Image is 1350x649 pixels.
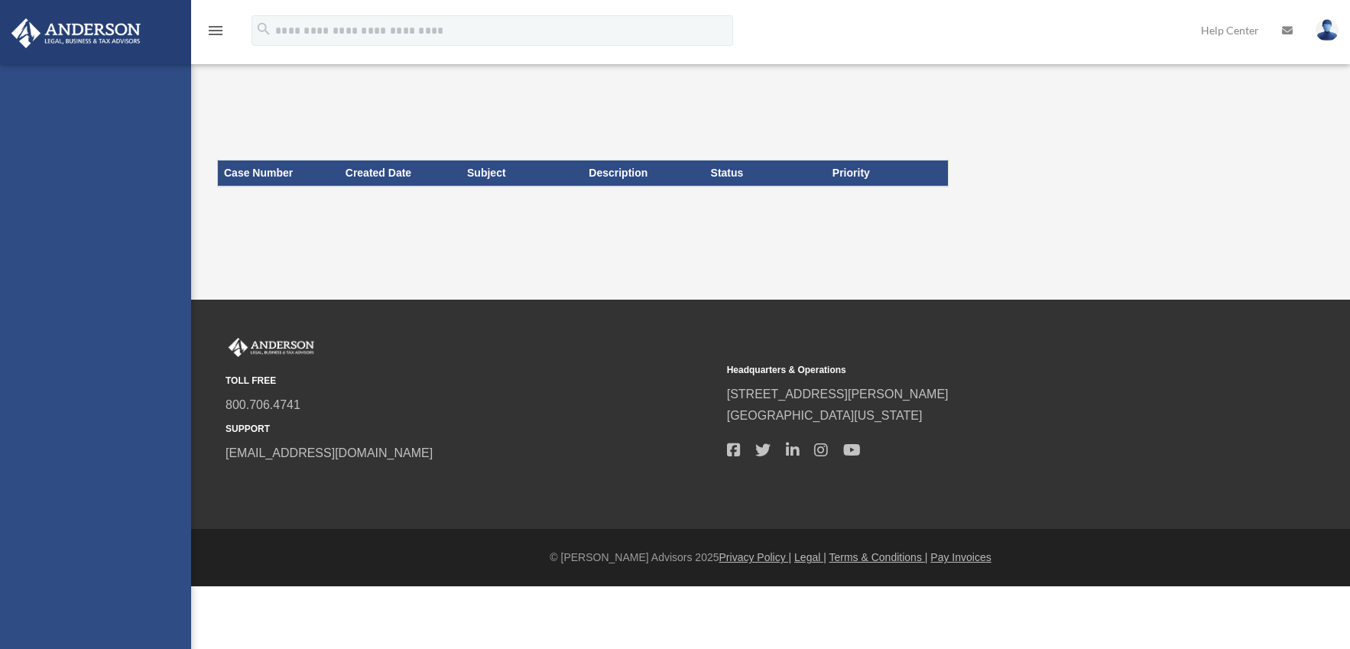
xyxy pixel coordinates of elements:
[226,446,433,459] a: [EMAIL_ADDRESS][DOMAIN_NAME]
[930,551,991,563] a: Pay Invoices
[727,362,1218,378] small: Headquarters & Operations
[339,161,461,187] th: Created Date
[829,551,928,563] a: Terms & Conditions |
[826,161,948,187] th: Priority
[206,21,225,40] i: menu
[226,373,716,389] small: TOLL FREE
[727,388,949,401] a: [STREET_ADDRESS][PERSON_NAME]
[226,421,716,437] small: SUPPORT
[7,18,145,48] img: Anderson Advisors Platinum Portal
[1316,19,1339,41] img: User Pic
[218,161,339,187] th: Case Number
[226,338,317,358] img: Anderson Advisors Platinum Portal
[583,161,704,187] th: Description
[255,21,272,37] i: search
[461,161,583,187] th: Subject
[794,551,826,563] a: Legal |
[719,551,792,563] a: Privacy Policy |
[705,161,826,187] th: Status
[226,398,300,411] a: 800.706.4741
[206,27,225,40] a: menu
[191,548,1350,567] div: © [PERSON_NAME] Advisors 2025
[727,409,923,422] a: [GEOGRAPHIC_DATA][US_STATE]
